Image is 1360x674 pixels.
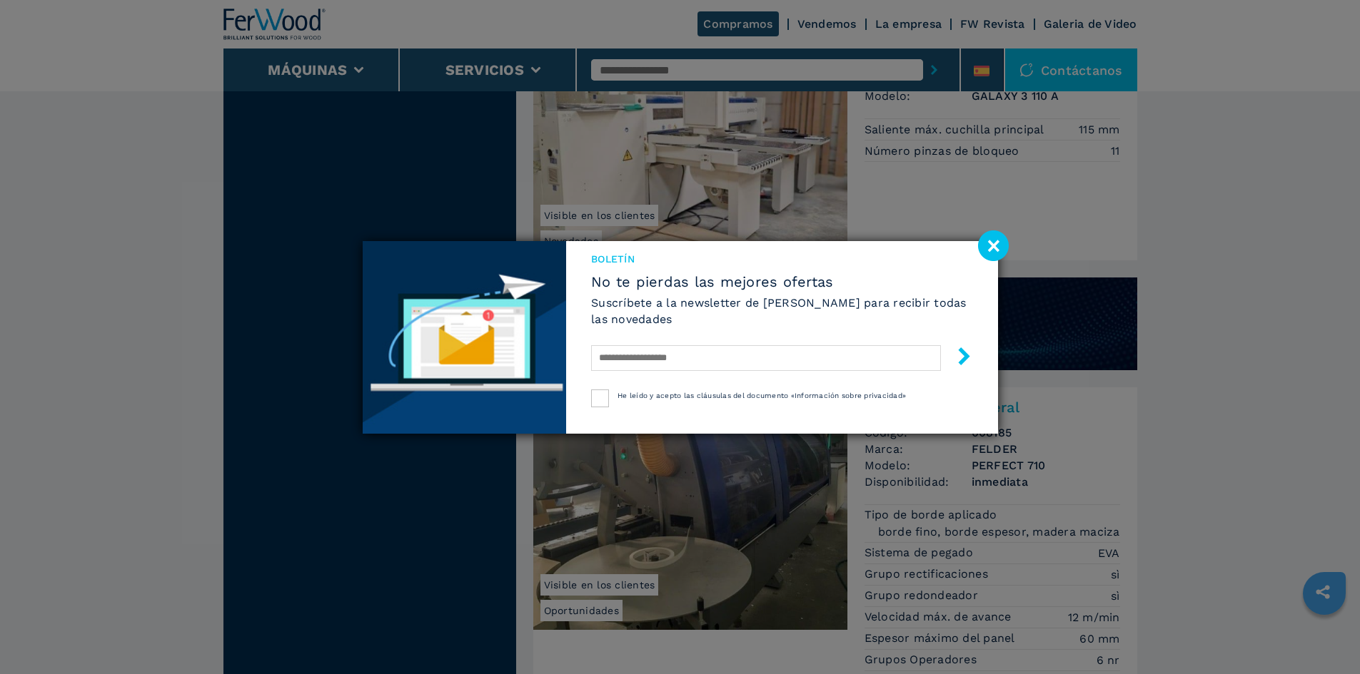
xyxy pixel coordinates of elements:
span: Boletín [591,252,972,266]
img: Newsletter image [363,241,567,434]
span: No te pierdas las mejores ofertas [591,273,972,290]
span: He leído y acepto las cláusulas del documento «Información sobre privacidad» [618,392,906,399]
button: submit-button [941,342,973,375]
h6: Suscríbete a la newsletter de [PERSON_NAME] para recibir todas las novedades [591,295,972,327]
